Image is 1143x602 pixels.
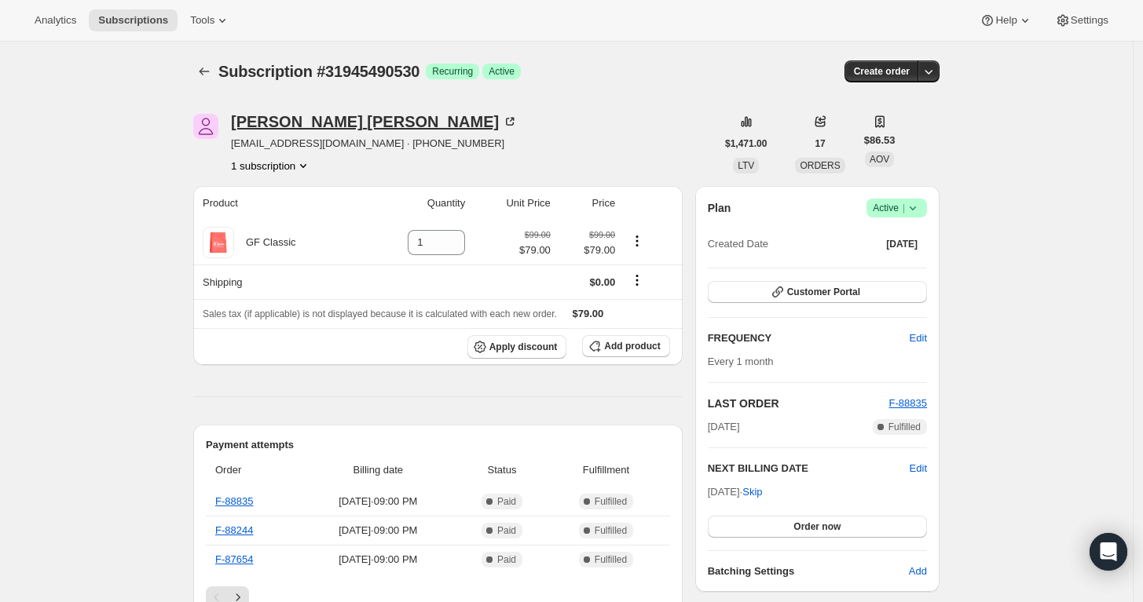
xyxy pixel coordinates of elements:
[193,114,218,139] span: Alessandra Carvalho
[708,396,889,411] h2: LAST ORDER
[708,281,927,303] button: Customer Portal
[793,520,841,533] span: Order now
[805,133,834,155] button: 17
[708,330,910,346] h2: FREQUENCY
[467,335,567,359] button: Apply discount
[910,461,927,476] button: Edit
[432,65,473,78] span: Recurring
[181,9,240,31] button: Tools
[888,421,921,433] span: Fulfilled
[89,9,178,31] button: Subscriptions
[206,453,299,487] th: Order
[742,484,762,500] span: Skip
[910,330,927,346] span: Edit
[909,564,927,579] span: Add
[193,60,215,82] button: Subscriptions
[900,326,936,351] button: Edit
[304,552,452,567] span: [DATE] · 09:00 PM
[899,559,936,584] button: Add
[886,238,918,250] span: [DATE]
[844,60,919,82] button: Create order
[206,437,670,453] h2: Payment attempts
[98,14,168,27] span: Subscriptions
[604,340,660,352] span: Add product
[589,230,615,239] small: $99.00
[708,564,909,579] h6: Batching Settings
[304,494,452,509] span: [DATE] · 09:00 PM
[304,523,452,538] span: [DATE] · 09:00 PM
[234,235,296,250] div: GF Classic
[525,230,551,239] small: $99.00
[203,308,557,319] span: Sales tax (if applicable) is not displayed because it is calculated with each new order.
[25,9,86,31] button: Analytics
[716,133,776,155] button: $1,471.00
[787,286,860,298] span: Customer Portal
[595,524,627,537] span: Fulfilled
[708,200,731,216] h2: Plan
[231,114,518,130] div: [PERSON_NAME] [PERSON_NAME]
[497,495,516,508] span: Paid
[708,356,774,367] span: Every 1 month
[815,137,825,150] span: 17
[555,186,620,221] th: Price
[489,65,515,78] span: Active
[903,202,905,214] span: |
[231,158,311,173] button: Product actions
[970,9,1042,31] button: Help
[625,232,650,250] button: Product actions
[889,397,927,409] a: F-88835
[231,136,518,151] span: [EMAIL_ADDRESS][DOMAIN_NAME] · [PHONE_NUMBER]
[497,524,516,537] span: Paid
[462,462,543,478] span: Status
[35,14,76,27] span: Analytics
[708,236,768,252] span: Created Date
[193,265,364,299] th: Shipping
[215,495,253,507] a: F-88835
[625,272,650,289] button: Shipping actions
[497,553,516,566] span: Paid
[573,308,604,319] span: $79.00
[854,65,910,78] span: Create order
[733,480,771,505] button: Skip
[708,461,910,476] h2: NEXT BILLING DATE
[470,186,555,221] th: Unit Price
[218,63,419,80] span: Subscription #31945490530
[873,200,921,216] span: Active
[800,160,840,171] span: ORDERS
[304,462,452,478] span: Billing date
[870,154,889,165] span: AOV
[519,243,551,258] span: $79.00
[582,335,669,357] button: Add product
[1046,9,1118,31] button: Settings
[708,419,740,435] span: [DATE]
[489,341,558,353] span: Apply discount
[1090,533,1127,571] div: Open Intercom Messenger
[889,396,927,411] button: F-88835
[1071,14,1108,27] span: Settings
[995,14,1017,27] span: Help
[708,516,927,538] button: Order now
[725,137,767,150] span: $1,471.00
[193,186,364,221] th: Product
[590,276,616,288] span: $0.00
[551,462,660,478] span: Fulfillment
[877,233,927,255] button: [DATE]
[708,486,763,498] span: [DATE] ·
[215,524,253,536] a: F-88244
[560,243,615,258] span: $79.00
[595,495,627,508] span: Fulfilled
[738,160,754,171] span: LTV
[364,186,470,221] th: Quantity
[215,553,253,565] a: F-87654
[190,14,214,27] span: Tools
[864,133,896,148] span: $86.53
[595,553,627,566] span: Fulfilled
